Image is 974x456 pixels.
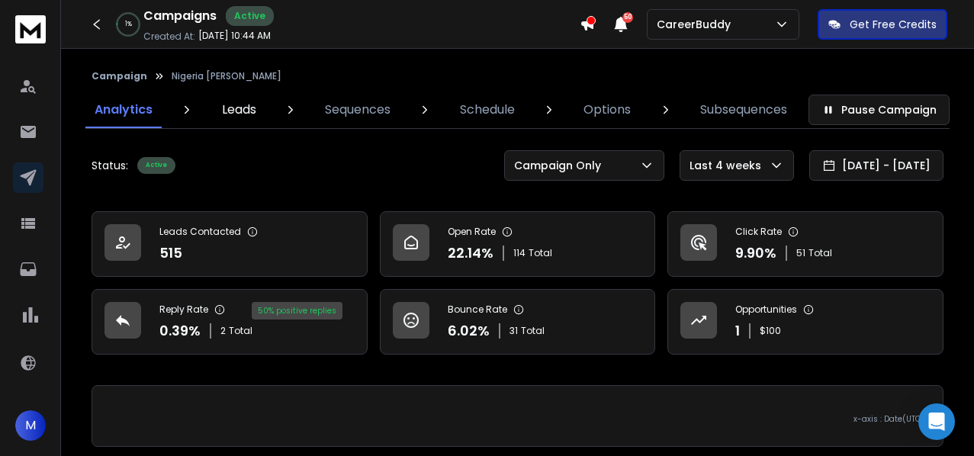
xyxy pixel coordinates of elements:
[316,92,400,128] a: Sequences
[521,325,545,337] span: Total
[667,289,943,355] a: Opportunities1$100
[808,247,832,259] span: Total
[226,6,274,26] div: Active
[918,403,955,440] div: Open Intercom Messenger
[700,101,787,119] p: Subsequences
[159,242,182,264] p: 515
[325,101,391,119] p: Sequences
[510,325,518,337] span: 31
[85,92,162,128] a: Analytics
[15,15,46,43] img: logo
[92,70,147,82] button: Campaign
[15,410,46,441] button: M
[451,92,524,128] a: Schedule
[760,325,781,337] p: $ 100
[514,158,607,173] p: Campaign Only
[198,30,271,42] p: [DATE] 10:44 AM
[159,320,201,342] p: 0.39 %
[92,289,368,355] a: Reply Rate0.39%2Total50% positive replies
[213,92,265,128] a: Leads
[796,247,805,259] span: 51
[513,247,526,259] span: 114
[95,101,153,119] p: Analytics
[667,211,943,277] a: Click Rate9.90%51Total
[448,226,496,238] p: Open Rate
[691,92,796,128] a: Subsequences
[448,320,490,342] p: 6.02 %
[159,226,241,238] p: Leads Contacted
[172,70,281,82] p: Nigeria [PERSON_NAME]
[222,101,256,119] p: Leads
[448,242,493,264] p: 22.14 %
[252,302,342,320] div: 50 % positive replies
[380,211,656,277] a: Open Rate22.14%114Total
[137,157,175,174] div: Active
[159,303,208,316] p: Reply Rate
[735,226,782,238] p: Click Rate
[735,303,797,316] p: Opportunities
[583,101,631,119] p: Options
[529,247,552,259] span: Total
[818,9,947,40] button: Get Free Credits
[622,12,633,23] span: 50
[460,101,515,119] p: Schedule
[143,7,217,25] h1: Campaigns
[735,242,776,264] p: 9.90 %
[850,17,937,32] p: Get Free Credits
[92,158,128,173] p: Status:
[657,17,737,32] p: CareerBuddy
[448,303,507,316] p: Bounce Rate
[220,325,226,337] span: 2
[143,31,195,43] p: Created At:
[229,325,252,337] span: Total
[380,289,656,355] a: Bounce Rate6.02%31Total
[104,413,931,425] p: x-axis : Date(UTC)
[808,95,950,125] button: Pause Campaign
[92,211,368,277] a: Leads Contacted515
[125,20,132,29] p: 1 %
[735,320,740,342] p: 1
[809,150,943,181] button: [DATE] - [DATE]
[690,158,767,173] p: Last 4 weeks
[574,92,640,128] a: Options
